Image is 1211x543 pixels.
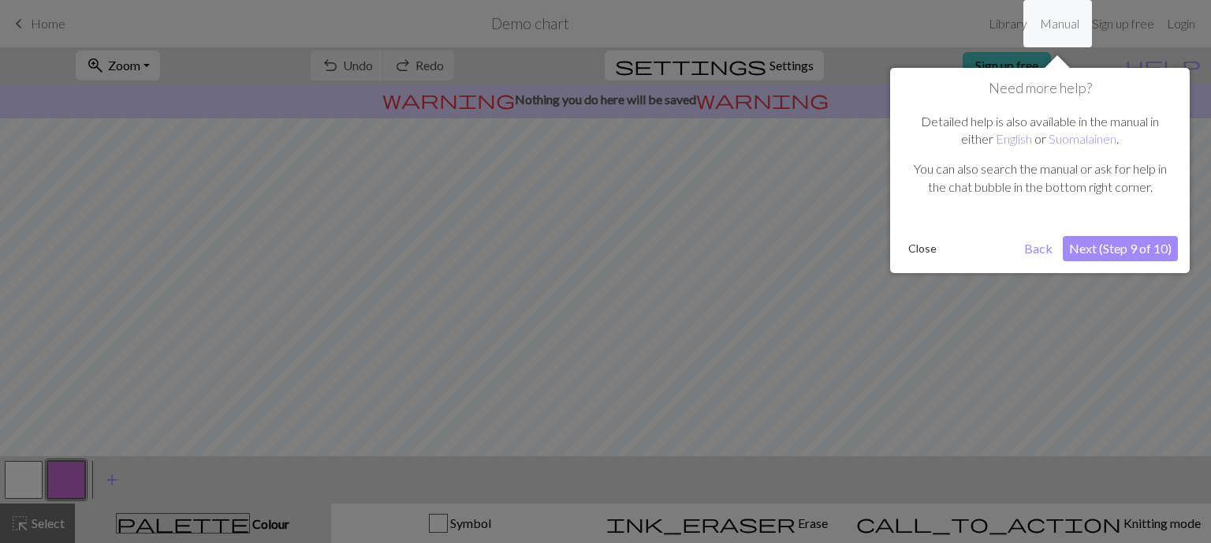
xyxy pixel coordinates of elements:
[996,131,1032,146] a: English
[902,237,943,260] button: Close
[902,80,1178,97] h1: Need more help?
[1063,236,1178,261] button: Next (Step 9 of 10)
[910,160,1170,196] p: You can also search the manual or ask for help in the chat bubble in the bottom right corner.
[1018,236,1059,261] button: Back
[1049,131,1116,146] a: Suomalainen
[910,113,1170,148] p: Detailed help is also available in the manual in either or .
[890,68,1190,273] div: Need more help?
